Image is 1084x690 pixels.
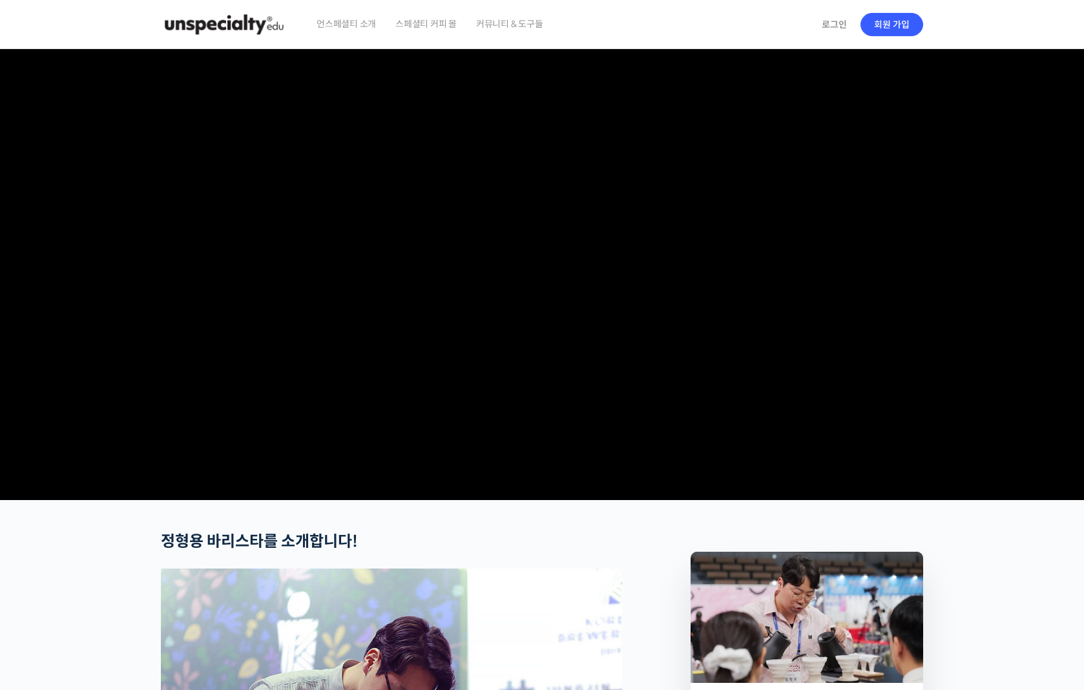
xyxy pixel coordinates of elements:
a: 로그인 [814,10,855,39]
a: 회원 가입 [860,13,923,36]
strong: 정형용 바리스타를 소개합니다! [161,532,358,551]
